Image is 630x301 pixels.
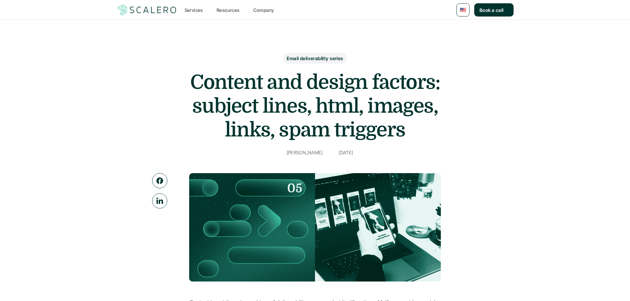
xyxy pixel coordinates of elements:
[474,3,514,17] a: Book a call
[117,4,178,16] img: Scalero company logo
[287,55,343,62] p: Email deliverability series
[480,7,504,14] p: Book a call
[217,7,240,14] p: Resources
[185,7,203,14] p: Services
[183,70,447,142] h1: Content and design factors: subject lines, html, images, links, spam triggers
[287,148,323,157] p: [PERSON_NAME]
[339,148,353,157] p: [DATE]
[253,7,274,14] p: Company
